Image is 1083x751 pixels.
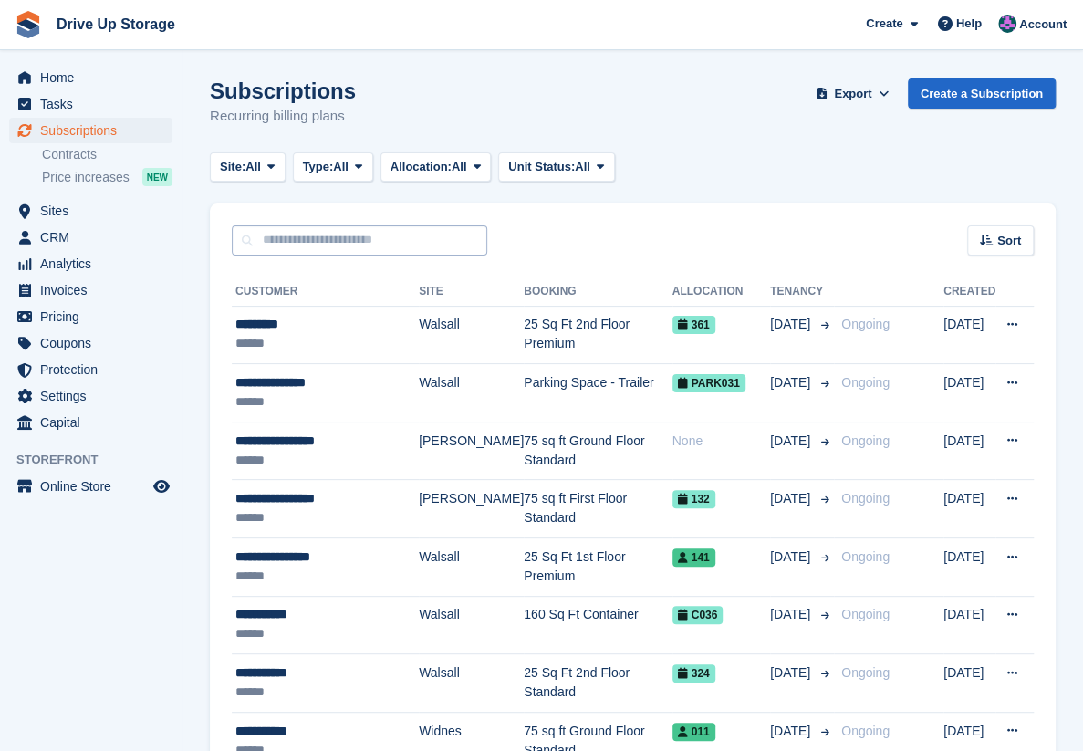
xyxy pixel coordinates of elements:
span: 324 [672,664,715,683]
td: 25 Sq Ft 2nd Floor Standard [524,654,672,713]
td: Walsall [419,538,524,597]
span: Analytics [40,251,150,276]
span: Coupons [40,330,150,356]
button: Unit Status: All [498,152,614,183]
td: [PERSON_NAME] [419,422,524,480]
th: Site [419,277,524,307]
span: [DATE] [770,548,814,567]
td: [DATE] [943,480,995,538]
span: [DATE] [770,722,814,741]
img: Andy [998,15,1016,33]
th: Allocation [672,277,770,307]
td: 25 Sq Ft 1st Floor Premium [524,538,672,597]
span: PARK031 [672,374,745,392]
a: Contracts [42,146,172,163]
span: All [333,158,349,176]
span: [DATE] [770,373,814,392]
span: Price increases [42,169,130,186]
span: Ongoing [841,317,890,331]
a: menu [9,304,172,329]
a: menu [9,118,172,143]
span: All [245,158,261,176]
span: All [575,158,590,176]
div: None [672,432,770,451]
span: Create [866,15,902,33]
a: Create a Subscription [908,78,1056,109]
span: Site: [220,158,245,176]
span: Tasks [40,91,150,117]
th: Tenancy [770,277,834,307]
a: menu [9,251,172,276]
td: [DATE] [943,596,995,654]
a: menu [9,330,172,356]
td: [DATE] [943,306,995,364]
span: Help [956,15,982,33]
td: [DATE] [943,538,995,597]
a: menu [9,410,172,435]
button: Type: All [293,152,373,183]
span: Ongoing [841,724,890,738]
a: menu [9,65,172,90]
th: Customer [232,277,419,307]
span: Ongoing [841,607,890,621]
span: Ongoing [841,665,890,680]
span: Invoices [40,277,150,303]
td: [DATE] [943,364,995,422]
span: Sites [40,198,150,224]
h1: Subscriptions [210,78,356,103]
td: 160 Sq Ft Container [524,596,672,654]
span: Ongoing [841,491,890,506]
button: Allocation: All [380,152,492,183]
span: Account [1019,16,1067,34]
td: Parking Space - Trailer [524,364,672,422]
span: [DATE] [770,663,814,683]
span: 361 [672,316,715,334]
span: Settings [40,383,150,409]
span: Ongoing [841,549,890,564]
span: Storefront [16,451,182,469]
span: Type: [303,158,334,176]
span: Subscriptions [40,118,150,143]
span: Capital [40,410,150,435]
span: [DATE] [770,489,814,508]
span: Allocation: [391,158,452,176]
a: menu [9,383,172,409]
span: All [452,158,467,176]
a: menu [9,474,172,499]
button: Export [813,78,893,109]
a: menu [9,198,172,224]
th: Booking [524,277,672,307]
span: 011 [672,723,715,741]
td: Walsall [419,364,524,422]
img: stora-icon-8386f47178a22dfd0bd8f6a31ec36ba5ce8667c1dd55bd0f319d3a0aa187defe.svg [15,11,42,38]
span: Export [834,85,871,103]
span: Sort [997,232,1021,250]
a: Preview store [151,475,172,497]
span: Home [40,65,150,90]
th: Created [943,277,995,307]
span: CRM [40,224,150,250]
span: C036 [672,606,724,624]
span: [DATE] [770,315,814,334]
span: Ongoing [841,433,890,448]
span: Ongoing [841,375,890,390]
span: [DATE] [770,605,814,624]
a: menu [9,357,172,382]
td: 75 sq ft First Floor Standard [524,480,672,538]
td: Walsall [419,306,524,364]
a: Drive Up Storage [49,9,182,39]
td: Walsall [419,654,524,713]
p: Recurring billing plans [210,106,356,127]
a: menu [9,277,172,303]
td: [DATE] [943,422,995,480]
span: 141 [672,548,715,567]
button: Site: All [210,152,286,183]
a: Price increases NEW [42,167,172,187]
span: [DATE] [770,432,814,451]
td: Walsall [419,596,524,654]
span: Online Store [40,474,150,499]
a: menu [9,224,172,250]
span: Protection [40,357,150,382]
td: 25 Sq Ft 2nd Floor Premium [524,306,672,364]
span: Unit Status: [508,158,575,176]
